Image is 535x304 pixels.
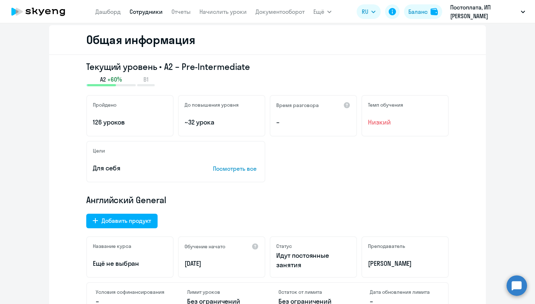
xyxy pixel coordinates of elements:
[93,243,131,249] h5: Название курса
[86,194,166,206] span: Английский General
[187,289,257,295] h4: Лимит уроков
[86,32,195,47] h2: Общая информация
[276,102,319,108] h5: Время разговора
[450,3,518,20] p: Постоплата, ИП [PERSON_NAME] [PERSON_NAME]
[255,8,305,15] a: Документооборот
[95,8,121,15] a: Дашборд
[213,164,259,173] p: Посмотреть все
[93,163,190,173] p: Для себя
[185,102,239,108] h5: До повышения уровня
[86,214,158,228] button: Добавить продукт
[199,8,247,15] a: Начислить уроки
[368,102,403,108] h5: Темп обучения
[93,102,116,108] h5: Пройдено
[171,8,191,15] a: Отчеты
[185,259,259,268] p: [DATE]
[362,7,368,16] span: RU
[185,118,259,127] p: ~32 урока
[276,243,292,249] h5: Статус
[370,289,439,295] h4: Дата обновления лимита
[368,118,442,127] span: Низкий
[313,7,324,16] span: Ещё
[431,8,438,15] img: balance
[102,216,151,225] div: Добавить продукт
[86,61,449,72] h3: Текущий уровень • A2 – Pre-Intermediate
[368,259,442,268] p: [PERSON_NAME]
[93,118,167,127] p: 126 уроков
[107,75,122,83] span: +60%
[93,147,105,154] h5: Цели
[408,7,428,16] div: Баланс
[96,289,165,295] h4: Условия софинансирования
[404,4,442,19] button: Балансbalance
[100,75,106,83] span: A2
[143,75,148,83] span: B1
[93,259,167,268] p: Ещё не выбран
[313,4,332,19] button: Ещё
[447,3,529,20] button: Постоплата, ИП [PERSON_NAME] [PERSON_NAME]
[130,8,163,15] a: Сотрудники
[357,4,381,19] button: RU
[276,118,350,127] p: –
[276,251,350,270] p: Идут постоянные занятия
[368,243,405,249] h5: Преподаватель
[185,243,225,250] h5: Обучение начато
[278,289,348,295] h4: Остаток от лимита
